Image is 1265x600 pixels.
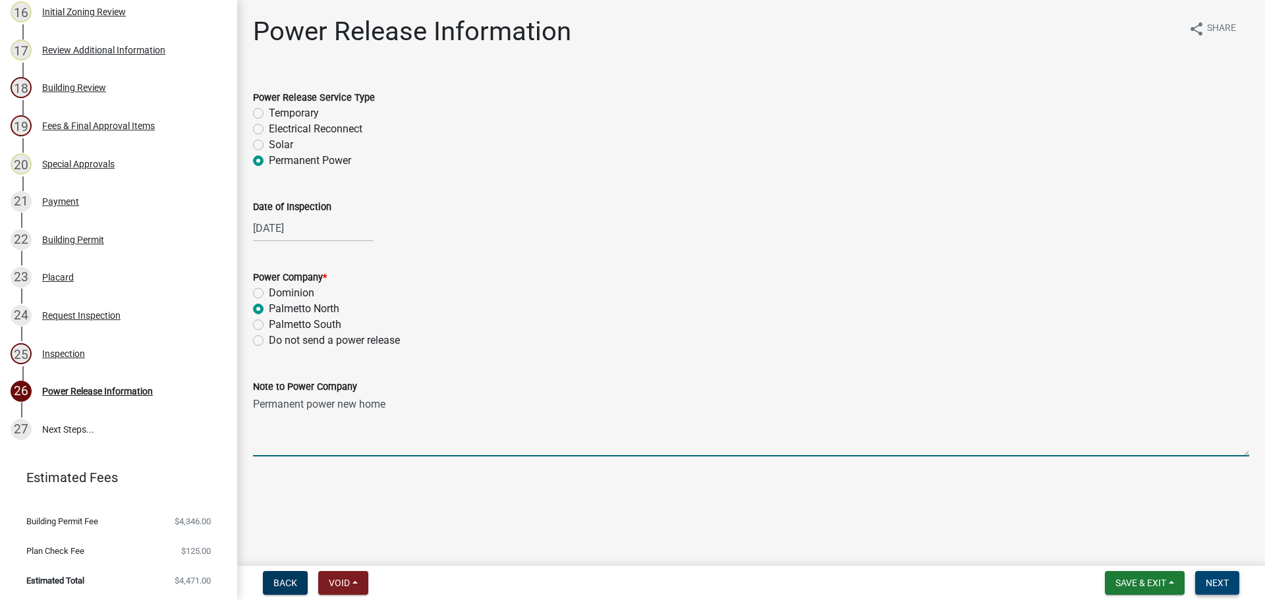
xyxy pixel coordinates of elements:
div: 17 [11,40,32,61]
button: Save & Exit [1105,571,1185,595]
div: Inspection [42,349,85,358]
button: shareShare [1178,16,1247,41]
div: 25 [11,343,32,364]
button: Void [318,571,368,595]
button: Back [263,571,308,595]
div: Payment [42,197,79,206]
div: 24 [11,305,32,326]
div: Building Permit [42,235,104,244]
div: Placard [42,273,74,282]
label: Power Release Service Type [253,94,375,103]
label: Do not send a power release [269,333,400,348]
label: Power Company [253,273,327,283]
span: $4,346.00 [175,517,211,526]
span: Void [329,578,350,588]
label: Permanent Power [269,153,351,169]
div: 22 [11,229,32,250]
input: mm/dd/yyyy [253,215,374,242]
label: Note to Power Company [253,383,357,392]
div: 26 [11,381,32,402]
span: Building Permit Fee [26,517,98,526]
div: Review Additional Information [42,45,165,55]
div: 21 [11,191,32,212]
div: 23 [11,267,32,288]
div: 18 [11,77,32,98]
label: Solar [269,137,293,153]
div: Request Inspection [42,311,121,320]
div: Building Review [42,83,106,92]
span: $4,471.00 [175,576,211,585]
div: 20 [11,153,32,175]
label: Palmetto North [269,301,339,317]
label: Temporary [269,105,319,121]
label: Electrical Reconnect [269,121,362,137]
span: Save & Exit [1115,578,1166,588]
h1: Power Release Information [253,16,571,47]
div: Fees & Final Approval Items [42,121,155,130]
span: Back [273,578,297,588]
span: Next [1206,578,1229,588]
label: Palmetto South [269,317,341,333]
div: Power Release Information [42,387,153,396]
span: Share [1207,21,1236,37]
label: Dominion [269,285,314,301]
label: Date of Inspection [253,203,331,212]
div: 16 [11,1,32,22]
span: Estimated Total [26,576,84,585]
span: $125.00 [181,547,211,555]
div: Initial Zoning Review [42,7,126,16]
div: Special Approvals [42,159,115,169]
div: 27 [11,419,32,440]
button: Next [1195,571,1239,595]
div: 19 [11,115,32,136]
span: Plan Check Fee [26,547,84,555]
i: share [1189,21,1204,37]
a: Estimated Fees [11,464,216,491]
